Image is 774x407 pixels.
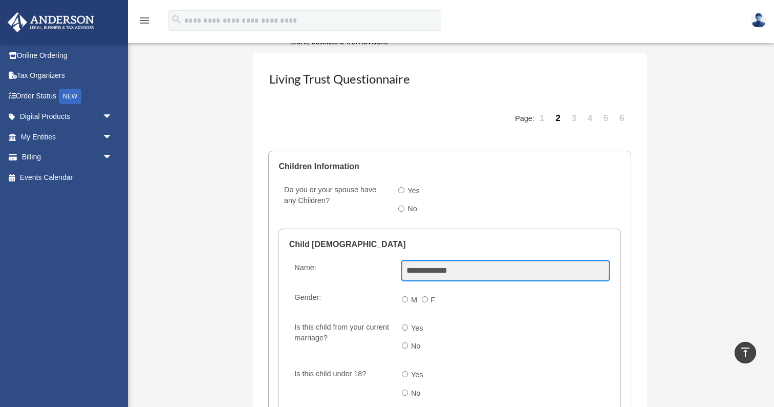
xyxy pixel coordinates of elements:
[290,367,394,403] label: Is this child under 18?
[404,183,424,199] label: Yes
[279,183,390,219] label: Do you or your spouse have any Children?
[735,342,756,363] a: vertical_align_top
[290,261,394,280] label: Name:
[59,89,81,104] div: NEW
[171,14,182,25] i: search
[289,229,611,260] legend: Child [DEMOGRAPHIC_DATA]
[278,151,620,182] legend: Children Information
[408,367,427,383] label: Yes
[408,320,427,337] label: Yes
[599,103,613,134] a: 5
[138,14,150,27] i: menu
[102,127,123,148] span: arrow_drop_down
[7,127,128,147] a: My Entitiesarrow_drop_down
[7,107,128,127] a: Digital Productsarrow_drop_down
[7,45,128,66] a: Online Ordering
[408,385,425,402] label: No
[583,103,597,134] a: 4
[567,103,582,134] a: 3
[751,13,766,28] img: User Pic
[5,12,97,32] img: Anderson Advisors Platinum Portal
[7,86,128,107] a: Order StatusNEW
[515,114,534,123] span: Page:
[7,167,128,188] a: Events Calendar
[138,18,150,27] a: menu
[102,107,123,128] span: arrow_drop_down
[102,147,123,168] span: arrow_drop_down
[739,346,751,358] i: vertical_align_top
[535,103,549,134] a: 1
[268,69,631,95] h3: Living Trust Questionnaire
[404,201,421,217] label: No
[408,292,421,309] label: M
[428,292,440,309] label: F
[7,66,128,86] a: Tax Organizers
[290,320,394,357] label: Is this child from your current marriage?
[290,291,394,310] label: Gender:
[551,103,566,134] a: 2
[7,147,128,168] a: Billingarrow_drop_down
[615,103,629,134] a: 6
[408,338,425,355] label: No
